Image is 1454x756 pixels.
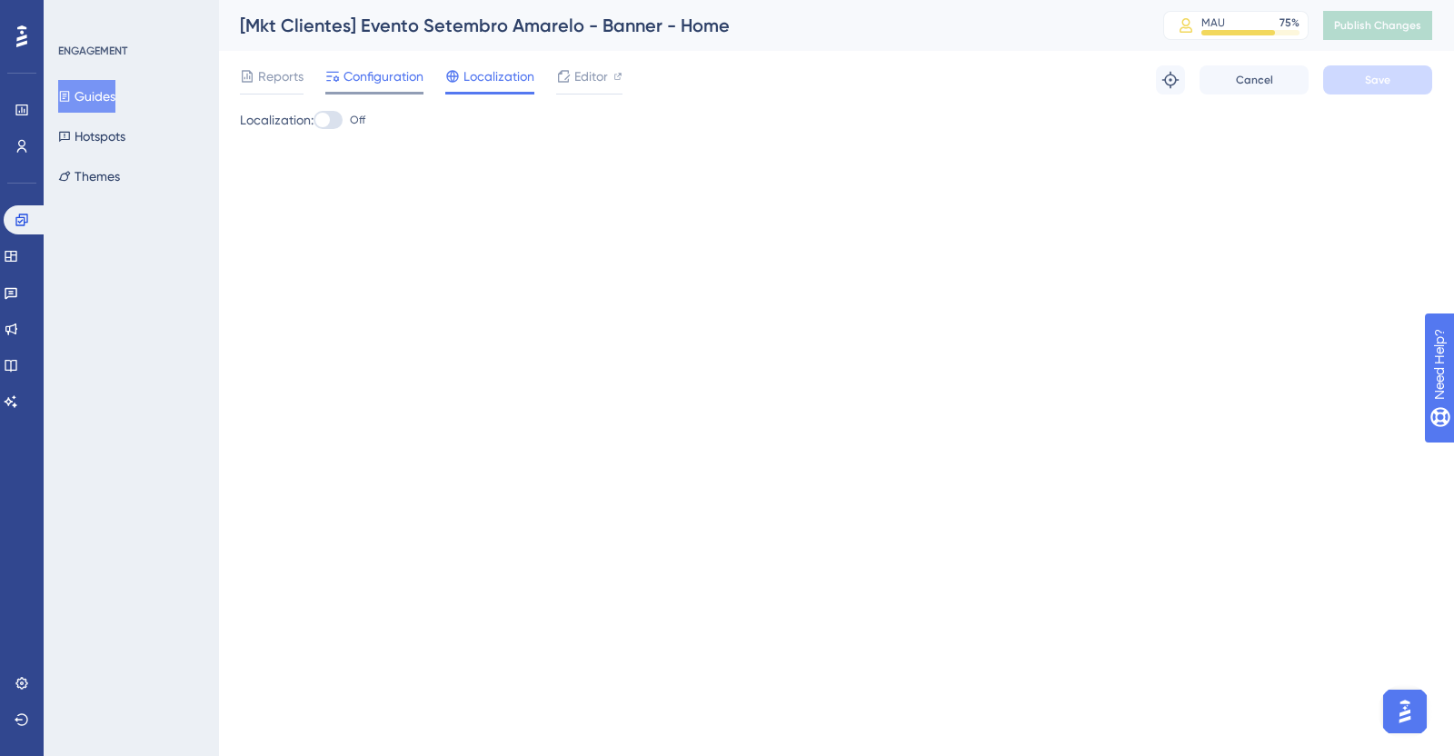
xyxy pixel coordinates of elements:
span: Localization [463,65,534,87]
div: Localization: [240,109,1432,131]
button: Guides [58,80,115,113]
div: 75 % [1280,15,1300,30]
div: [Mkt Clientes] Evento Setembro Amarelo - Banner - Home [240,13,1118,38]
div: ENGAGEMENT [58,44,127,58]
span: Save [1365,73,1390,87]
button: Themes [58,160,120,193]
button: Save [1323,65,1432,94]
span: Configuration [344,65,423,87]
button: Publish Changes [1323,11,1432,40]
span: Off [350,113,365,127]
button: Cancel [1200,65,1309,94]
button: Hotspots [58,120,125,153]
div: MAU [1201,15,1225,30]
span: Publish Changes [1334,18,1421,33]
span: Reports [258,65,304,87]
span: Cancel [1236,73,1273,87]
span: Need Help? [43,5,114,26]
span: Editor [574,65,608,87]
iframe: UserGuiding AI Assistant Launcher [1378,684,1432,739]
